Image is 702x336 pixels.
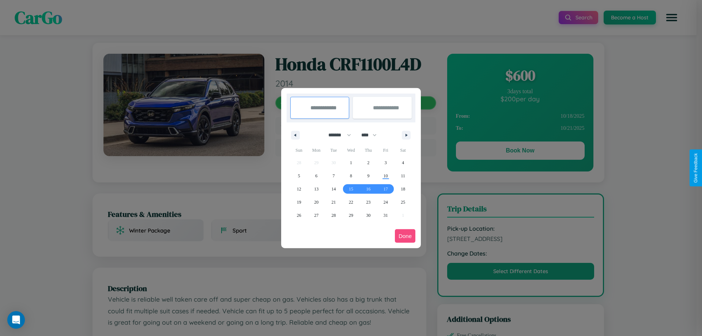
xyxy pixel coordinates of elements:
span: 25 [401,196,405,209]
span: 27 [314,209,318,222]
span: Wed [342,144,359,156]
span: 12 [297,182,301,196]
button: 7 [325,169,342,182]
button: 9 [360,169,377,182]
button: 21 [325,196,342,209]
button: 2 [360,156,377,169]
button: 12 [290,182,307,196]
button: 31 [377,209,394,222]
button: 29 [342,209,359,222]
button: 26 [290,209,307,222]
button: 15 [342,182,359,196]
span: 7 [333,169,335,182]
button: 17 [377,182,394,196]
span: 24 [384,196,388,209]
span: 17 [384,182,388,196]
button: 30 [360,209,377,222]
span: 10 [384,169,388,182]
button: 23 [360,196,377,209]
button: 24 [377,196,394,209]
span: Fri [377,144,394,156]
span: 28 [332,209,336,222]
button: 25 [395,196,412,209]
span: 16 [366,182,370,196]
span: 4 [402,156,404,169]
button: 3 [377,156,394,169]
span: 21 [332,196,336,209]
button: 18 [395,182,412,196]
span: Thu [360,144,377,156]
button: 8 [342,169,359,182]
span: 19 [297,196,301,209]
button: 14 [325,182,342,196]
button: Done [395,229,415,243]
span: Sat [395,144,412,156]
button: 5 [290,169,307,182]
button: 16 [360,182,377,196]
span: 11 [401,169,405,182]
button: 22 [342,196,359,209]
button: 10 [377,169,394,182]
span: 29 [349,209,353,222]
span: 1 [350,156,352,169]
span: 13 [314,182,318,196]
button: 11 [395,169,412,182]
div: Open Intercom Messenger [7,311,25,329]
span: 20 [314,196,318,209]
span: Tue [325,144,342,156]
button: 6 [307,169,325,182]
span: 6 [315,169,317,182]
button: 28 [325,209,342,222]
span: 31 [384,209,388,222]
button: 19 [290,196,307,209]
span: 5 [298,169,300,182]
span: 18 [401,182,405,196]
button: 4 [395,156,412,169]
span: 9 [367,169,369,182]
span: 22 [349,196,353,209]
button: 1 [342,156,359,169]
button: 13 [307,182,325,196]
button: 27 [307,209,325,222]
div: Give Feedback [693,153,698,183]
span: 30 [366,209,370,222]
span: 26 [297,209,301,222]
span: 23 [366,196,370,209]
button: 20 [307,196,325,209]
span: 15 [349,182,353,196]
span: 3 [385,156,387,169]
span: 2 [367,156,369,169]
span: Sun [290,144,307,156]
span: 8 [350,169,352,182]
span: 14 [332,182,336,196]
span: Mon [307,144,325,156]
